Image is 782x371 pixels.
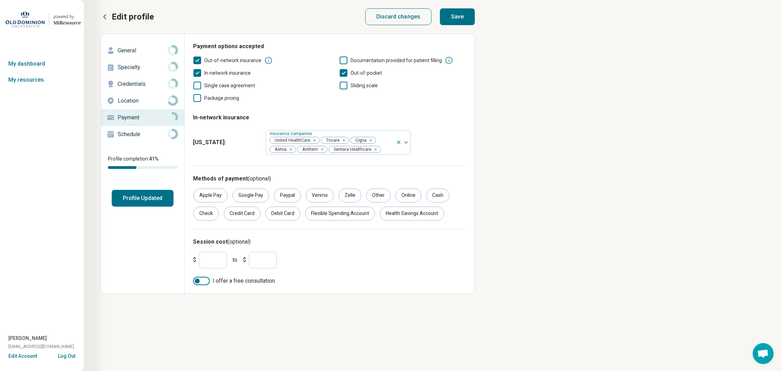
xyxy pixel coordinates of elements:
[204,70,251,76] span: In-network insurance
[426,188,449,202] div: Cash
[228,238,251,245] span: (optional)
[351,83,378,88] span: Sliding scale
[101,126,184,143] a: Schedule
[101,76,184,92] a: Credentials
[339,188,361,202] div: Zelle
[351,58,442,63] span: Documentation provided for patient filling
[193,138,260,147] span: [US_STATE] :
[366,188,391,202] div: Other
[270,146,289,153] span: Aetna
[329,146,374,153] span: Sentara Healthcare
[265,207,300,221] div: Debit Card
[270,131,313,136] label: Insurance companies
[118,80,168,88] p: Credentials
[193,108,249,127] legend: In-network insurance
[233,188,269,202] div: Google Pay
[193,256,196,264] span: $
[101,59,184,76] a: Specialty
[204,58,261,63] span: Out-of-network insurance
[204,95,239,101] span: Package pricing
[8,343,74,350] span: [EMAIL_ADDRESS][DOMAIN_NAME]
[193,238,466,246] h3: Session cost
[118,97,168,105] p: Location
[306,188,334,202] div: Venmo
[112,11,154,22] p: Edit profile
[204,83,255,88] span: Single case agreement
[224,207,260,221] div: Credit Card
[297,146,320,153] span: Anthem
[380,207,444,221] div: Health Savings Account
[8,353,37,360] button: Edit Account
[118,130,168,139] p: Schedule
[274,188,301,202] div: Paypal
[233,256,237,264] span: to
[270,137,312,144] span: United HealthCare
[248,175,271,182] span: (optional)
[193,277,466,285] label: I offer a free consultation.
[101,92,184,109] a: Location
[193,207,219,221] div: Check
[112,190,174,207] button: Profile Updated
[101,42,184,59] a: General
[118,63,168,72] p: Specialty
[8,335,47,342] span: [PERSON_NAME]
[118,113,168,122] p: Payment
[396,188,421,202] div: Online
[243,256,246,264] span: $
[193,175,466,183] h3: Methods of payment
[305,207,375,221] div: Flexible Spending Account
[101,11,154,22] button: Edit profile
[101,109,184,126] a: Payment
[118,46,168,55] p: General
[58,353,75,358] button: Log Out
[108,166,177,169] div: Profile completion
[6,11,45,28] img: Old Dominion University
[53,14,81,20] div: powered by
[365,8,432,25] button: Discard changes
[149,156,158,162] span: 41 %
[440,8,475,25] button: Save
[753,343,774,364] div: Open chat
[193,188,228,202] div: Apple Pay
[321,137,342,144] span: Tricare
[3,11,81,28] a: Old Dominion Universitypowered by
[351,137,369,144] span: Cigna
[193,42,466,51] h3: Payment options accepted
[101,151,184,173] div: Profile completion:
[351,70,382,76] span: Out-of-pocket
